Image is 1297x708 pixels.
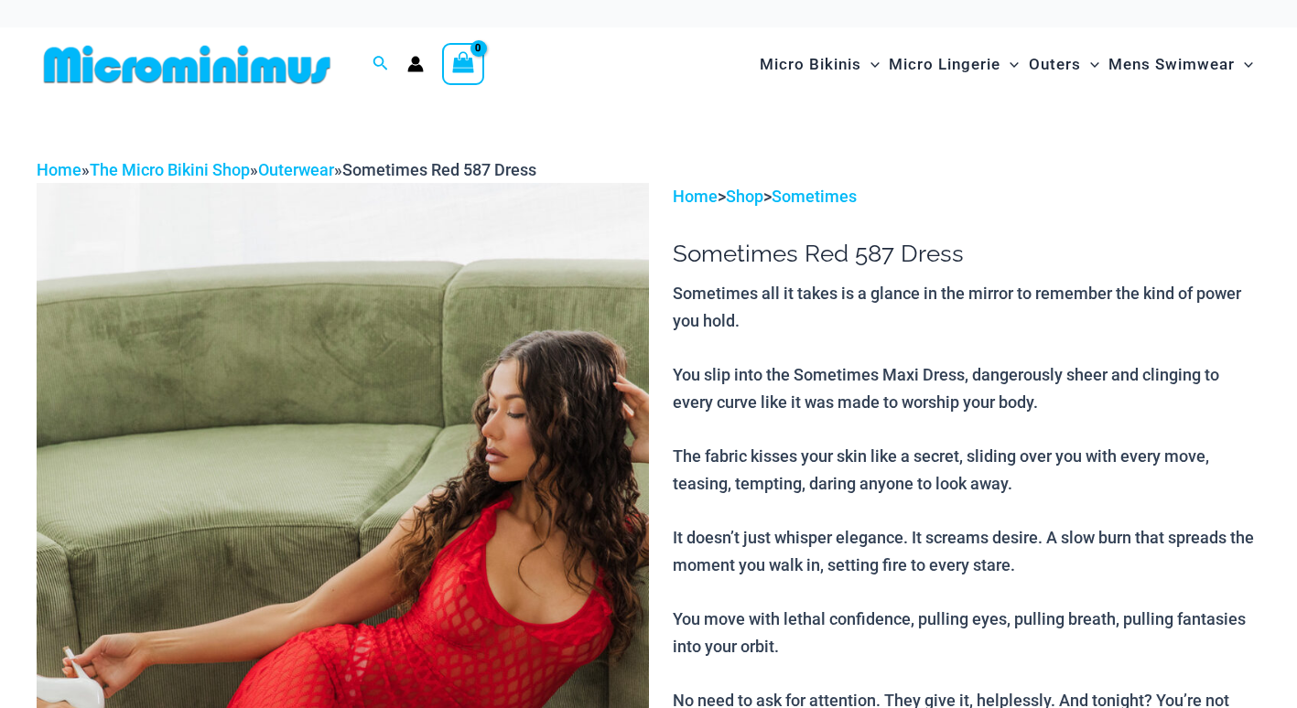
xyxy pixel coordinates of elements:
a: Micro LingerieMenu ToggleMenu Toggle [884,37,1023,92]
a: Home [37,160,81,179]
span: Micro Lingerie [889,41,1000,88]
span: Menu Toggle [1235,41,1253,88]
span: » » » [37,160,536,179]
nav: Site Navigation [752,34,1260,95]
span: Micro Bikinis [760,41,861,88]
img: MM SHOP LOGO FLAT [37,44,338,85]
p: > > [673,183,1260,210]
span: Mens Swimwear [1108,41,1235,88]
span: Menu Toggle [1081,41,1099,88]
a: Home [673,187,718,206]
span: Menu Toggle [861,41,880,88]
h1: Sometimes Red 587 Dress [673,240,1260,268]
a: Search icon link [373,53,389,76]
a: Sometimes [772,187,857,206]
span: Outers [1029,41,1081,88]
a: Account icon link [407,56,424,72]
a: Mens SwimwearMenu ToggleMenu Toggle [1104,37,1258,92]
a: View Shopping Cart, empty [442,43,484,85]
a: Micro BikinisMenu ToggleMenu Toggle [755,37,884,92]
span: Menu Toggle [1000,41,1019,88]
a: OutersMenu ToggleMenu Toggle [1024,37,1104,92]
a: Shop [726,187,763,206]
a: The Micro Bikini Shop [90,160,250,179]
a: Outerwear [258,160,334,179]
span: Sometimes Red 587 Dress [342,160,536,179]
